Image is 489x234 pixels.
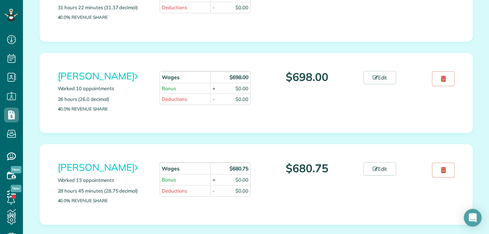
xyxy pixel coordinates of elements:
[212,85,215,92] div: +
[58,177,149,184] p: Worked 13 appointments
[160,83,210,94] td: Bonus
[58,70,138,82] a: [PERSON_NAME]
[212,96,215,103] div: -
[58,96,149,103] p: 26 hours (26.0 decimal)
[235,187,248,194] div: $0.00
[212,176,215,183] div: +
[235,4,248,11] div: $0.00
[364,162,396,176] a: Edit
[58,4,149,11] p: 31 hours 22 minutes (31.37 decimal)
[364,71,396,84] a: Edit
[162,74,180,81] strong: Wages
[212,4,215,11] div: -
[235,96,248,103] div: $0.00
[262,71,353,83] p: $698.00
[58,161,138,173] a: [PERSON_NAME]
[230,165,248,172] strong: $680.75
[160,94,210,105] td: Deductions
[262,162,353,174] p: $680.75
[230,74,248,81] strong: $698.00
[160,174,210,185] td: Bonus
[58,187,149,194] p: 28 hours 45 minutes (28.75 decimal)
[160,2,210,13] td: Deductions
[162,165,180,172] strong: Wages
[235,176,248,183] div: $0.00
[58,15,149,20] p: 40.0% Revenue Share
[58,85,149,92] p: Worked 10 appointments
[235,85,248,92] div: $0.00
[11,166,21,173] span: New
[58,106,149,111] p: 40.0% Revenue Share
[212,187,215,194] div: -
[11,185,21,192] span: New
[160,185,210,196] td: Deductions
[58,198,149,203] p: 40.0% Revenue Share
[464,209,482,227] div: Open Intercom Messenger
